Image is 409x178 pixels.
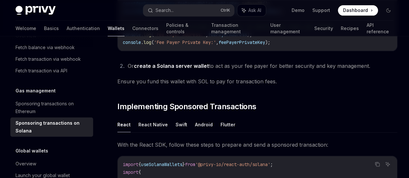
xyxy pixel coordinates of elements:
span: . [141,39,144,45]
div: Fetch transaction via webhook [16,55,81,63]
button: Flutter [221,117,235,132]
span: , [216,39,219,45]
span: Ensure you fund this wallet with SOL to pay for transaction fees. [117,77,397,86]
img: dark logo [16,6,56,15]
span: } [182,162,185,167]
div: Fetch transaction via API [16,67,67,75]
a: Security [314,21,333,36]
button: Copy the contents from the code block [373,160,382,168]
span: import [123,162,138,167]
a: Fetch transaction via API [10,65,93,77]
h5: Gas management [16,87,56,95]
button: React [117,117,131,132]
a: Fetch balance via webhook [10,42,93,53]
div: Fetch balance via webhook [16,44,75,51]
span: Dashboard [343,7,368,14]
a: User management [270,21,307,36]
a: Welcome [16,21,36,36]
button: Search...CtrlK [143,5,234,16]
a: Wallets [108,21,124,36]
span: ( [151,39,154,45]
span: '@privy-io/react-auth/solana' [195,162,270,167]
a: Basics [44,21,59,36]
span: useSolanaWallets [141,162,182,167]
a: Fetch transaction via webhook [10,53,93,65]
span: With the React SDK, follow these steps to prepare and send a sponsored transaction: [117,140,397,149]
button: Swift [176,117,187,132]
span: { [138,162,141,167]
a: Dashboard [338,5,378,16]
span: Ctrl K [221,8,230,13]
button: React Native [138,117,168,132]
span: Implementing Sponsored Transactions [117,101,256,112]
a: Policies & controls [166,21,203,36]
span: console [123,39,141,45]
button: Toggle dark mode [383,5,393,16]
div: Search... [156,6,174,14]
a: Overview [10,158,93,170]
div: Sponsoring transactions on Solana [16,119,89,135]
a: create a Solana server wallet [134,63,209,69]
button: Android [195,117,213,132]
li: Or to act as your fee payer for better security and key management. [126,61,397,70]
span: feePayerPrivateKey [219,39,265,45]
span: ); [265,39,270,45]
div: Overview [16,160,36,168]
a: Support [312,7,330,14]
span: import [123,169,138,175]
a: Connectors [132,21,158,36]
a: Recipes [340,21,359,36]
a: Sponsoring transactions on Solana [10,117,93,137]
a: API reference [366,21,393,36]
div: Sponsoring transactions on Ethereum [16,100,89,115]
span: log [144,39,151,45]
span: { [138,169,141,175]
button: Ask AI [237,5,266,16]
span: 'Fee Payer Private Key:' [154,39,216,45]
a: Demo [292,7,305,14]
a: Sponsoring transactions on Ethereum [10,98,93,117]
span: ; [270,162,273,167]
span: from [185,162,195,167]
a: Authentication [67,21,100,36]
h5: Global wallets [16,147,48,155]
span: Ask AI [248,7,261,14]
button: Ask AI [383,160,392,168]
a: Transaction management [211,21,263,36]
